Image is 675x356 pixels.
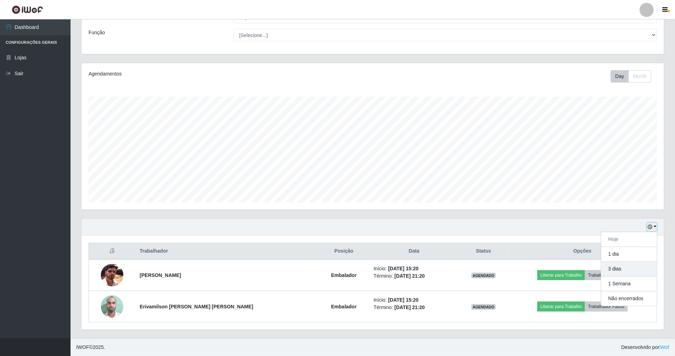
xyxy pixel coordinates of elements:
div: Agendamentos [89,70,319,78]
th: Status [459,243,508,260]
img: 1734717801679.jpeg [101,264,123,286]
strong: Erivamilson [PERSON_NAME] [PERSON_NAME] [140,304,253,309]
span: Desenvolvido por [621,344,669,351]
time: [DATE] 21:20 [395,304,425,310]
button: Liberar para Trabalho [537,270,585,280]
li: Término: [374,272,455,280]
a: iWof [659,344,669,350]
span: © 2025 . [76,344,105,351]
img: 1751466407656.jpeg [101,291,123,321]
button: 1 dia [601,247,657,262]
time: [DATE] 15:20 [388,266,419,271]
button: Trabalhador Faltou [585,302,628,312]
strong: Embalador [331,272,357,278]
button: Month [628,70,651,83]
strong: [PERSON_NAME] [140,272,181,278]
button: Trabalhador Faltou [585,270,628,280]
time: [DATE] 15:20 [388,297,419,303]
span: AGENDADO [472,304,496,310]
th: Data [370,243,459,260]
button: Day [611,70,629,83]
div: Toolbar with button groups [611,70,657,83]
button: 3 dias [601,262,657,277]
li: Início: [374,265,455,272]
th: Opções [509,243,657,260]
button: Não encerrados [601,291,657,306]
li: Início: [374,296,455,304]
th: Posição [318,243,369,260]
span: AGENDADO [472,273,496,278]
strong: Embalador [331,304,357,309]
th: Trabalhador [135,243,318,260]
button: Hoje [601,232,657,247]
button: Liberar para Trabalho [537,302,585,312]
time: [DATE] 21:20 [395,273,425,279]
button: 1 Semana [601,277,657,291]
div: First group [611,70,651,83]
li: Término: [374,304,455,311]
label: Função [89,29,105,36]
span: IWOF [76,344,89,350]
img: CoreUI Logo [12,5,43,14]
